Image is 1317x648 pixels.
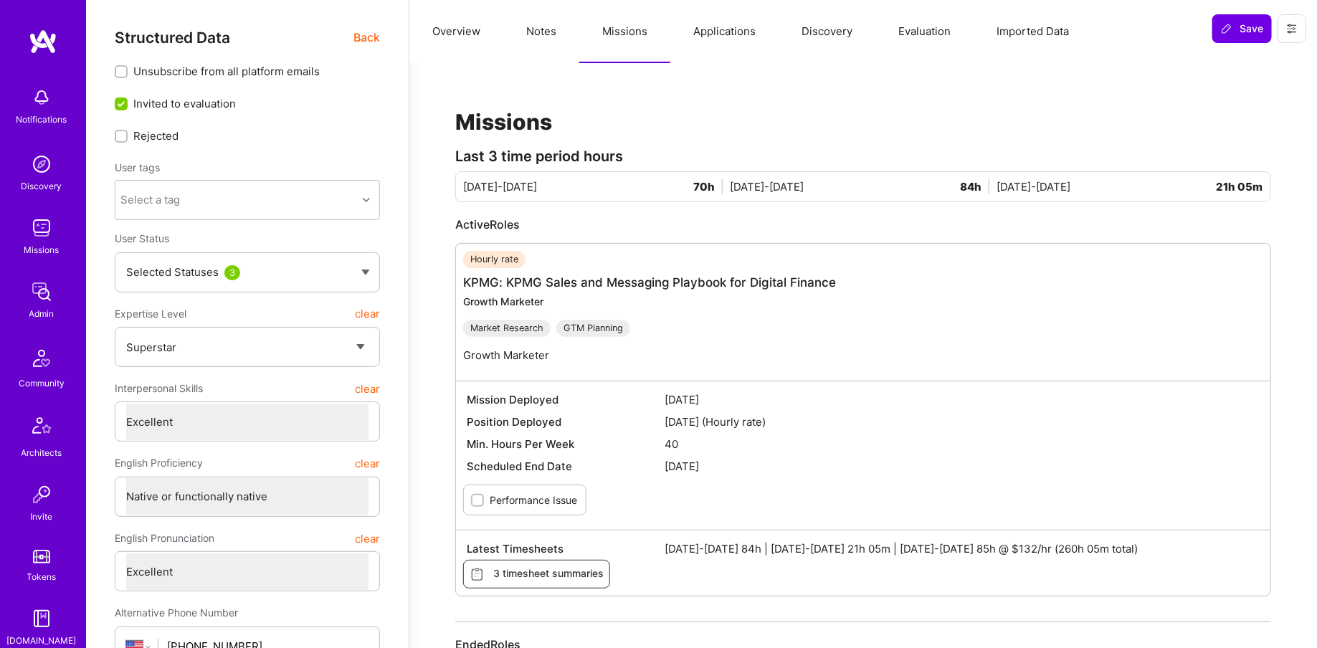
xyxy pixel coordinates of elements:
span: Rejected [133,128,179,143]
span: [DATE]-[DATE] 84h | [DATE]-[DATE] 21h 05m | [DATE]-[DATE] 85h @ $132/hr (260h 05m total) [665,541,1260,556]
div: Last 3 time period hours [455,149,1271,164]
span: 84h [960,179,989,194]
span: [DATE] [665,459,1260,474]
div: Discovery [22,178,62,194]
img: Invite [27,480,56,509]
i: icon Timesheets [470,567,485,582]
span: 70h [693,179,723,194]
span: Mission Deployed [467,392,665,407]
div: 3 [224,265,240,280]
span: 3 timesheet summaries [470,566,604,582]
span: Invited to evaluation [133,96,236,111]
div: Active Roles [455,216,1271,232]
div: Architects [22,445,62,460]
div: Hourly rate [463,251,526,268]
span: Expertise Level [115,301,186,327]
label: Performance Issue [490,492,577,508]
button: clear [355,376,380,401]
img: caret [361,270,370,275]
span: Position Deployed [467,414,665,429]
div: Select a tag [121,193,181,208]
img: admin teamwork [27,277,56,306]
span: [DATE] (Hourly rate) [665,414,1260,429]
span: Back [353,29,380,47]
span: 40 [665,437,1260,452]
span: Latest Timesheets [467,541,665,556]
img: bell [27,83,56,112]
div: [DATE]-[DATE] [730,179,997,194]
div: Community [19,376,65,391]
img: Architects [24,411,59,445]
i: icon Chevron [363,196,370,204]
label: User tags [115,161,160,174]
button: clear [355,450,380,476]
span: Interpersonal Skills [115,376,203,401]
div: GTM Planning [556,320,630,337]
div: Market Research [463,320,551,337]
div: [DATE]-[DATE] [463,179,730,194]
span: Scheduled End Date [467,459,665,474]
div: [DOMAIN_NAME] [7,633,77,648]
img: logo [29,29,57,54]
h1: Missions [455,109,1271,135]
div: Invite [31,509,53,524]
span: English Pronunciation [115,525,214,551]
div: Missions [24,242,60,257]
span: User Status [115,232,169,244]
img: tokens [33,550,50,563]
a: KPMG: KPMG Sales and Messaging Playbook for Digital Finance [463,275,836,290]
span: Unsubscribe from all platform emails [133,64,320,79]
div: Admin [29,306,54,321]
p: Growth Marketer [463,348,836,363]
span: [DATE] [665,392,1260,407]
button: 3 timesheet summaries [463,560,610,589]
img: Community [24,341,59,376]
img: discovery [27,150,56,178]
span: Save [1221,22,1263,36]
div: [DATE]-[DATE] [997,179,1263,194]
span: English Proficiency [115,450,203,476]
div: Growth Marketer [463,295,836,308]
span: Alternative Phone Number [115,606,238,619]
img: teamwork [27,214,56,242]
div: Tokens [27,569,57,584]
span: Selected Statuses [126,265,219,279]
span: Structured Data [115,29,230,47]
img: guide book [27,604,56,633]
span: Min. Hours Per Week [467,437,665,452]
button: Save [1212,14,1272,43]
div: Notifications [16,112,67,127]
button: clear [355,525,380,551]
span: 21h 05m [1217,179,1263,194]
button: clear [355,301,380,327]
